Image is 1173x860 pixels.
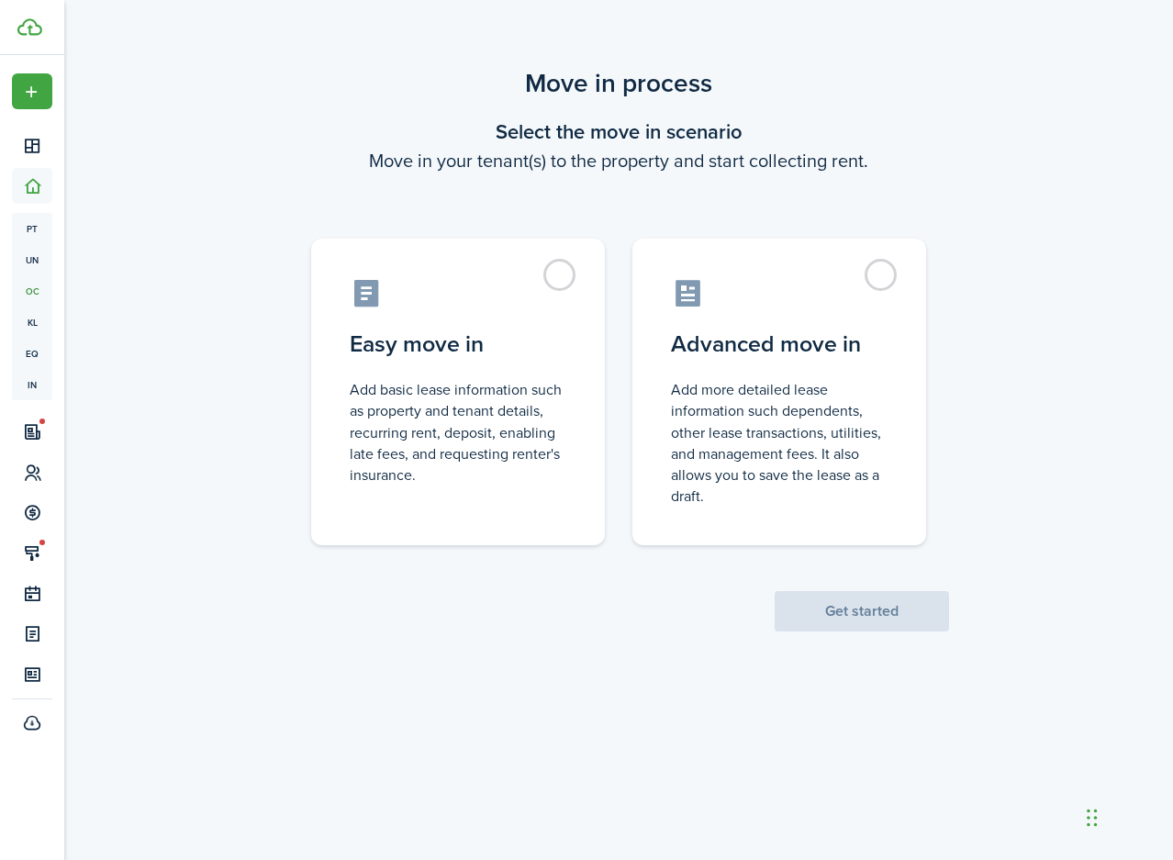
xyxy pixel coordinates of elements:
a: eq [12,338,52,369]
control-radio-card-description: Add more detailed lease information such dependents, other lease transactions, utilities, and man... [671,379,888,507]
img: TenantCloud [17,18,42,36]
a: un [12,244,52,275]
div: Chat Widget [1081,772,1173,860]
a: pt [12,213,52,244]
control-radio-card-description: Add basic lease information such as property and tenant details, recurring rent, deposit, enablin... [350,379,566,486]
button: Open menu [12,73,52,109]
iframe: To enrich screen reader interactions, please activate Accessibility in Grammarly extension settings [1081,772,1173,860]
a: in [12,369,52,400]
a: kl [12,307,52,338]
control-radio-card-title: Advanced move in [671,328,888,361]
control-radio-card-title: Easy move in [350,328,566,361]
wizard-step-header-title: Select the move in scenario [288,117,949,147]
wizard-step-header-description: Move in your tenant(s) to the property and start collecting rent. [288,147,949,174]
div: Drag [1087,790,1098,845]
scenario-title: Move in process [288,64,949,103]
a: oc [12,275,52,307]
